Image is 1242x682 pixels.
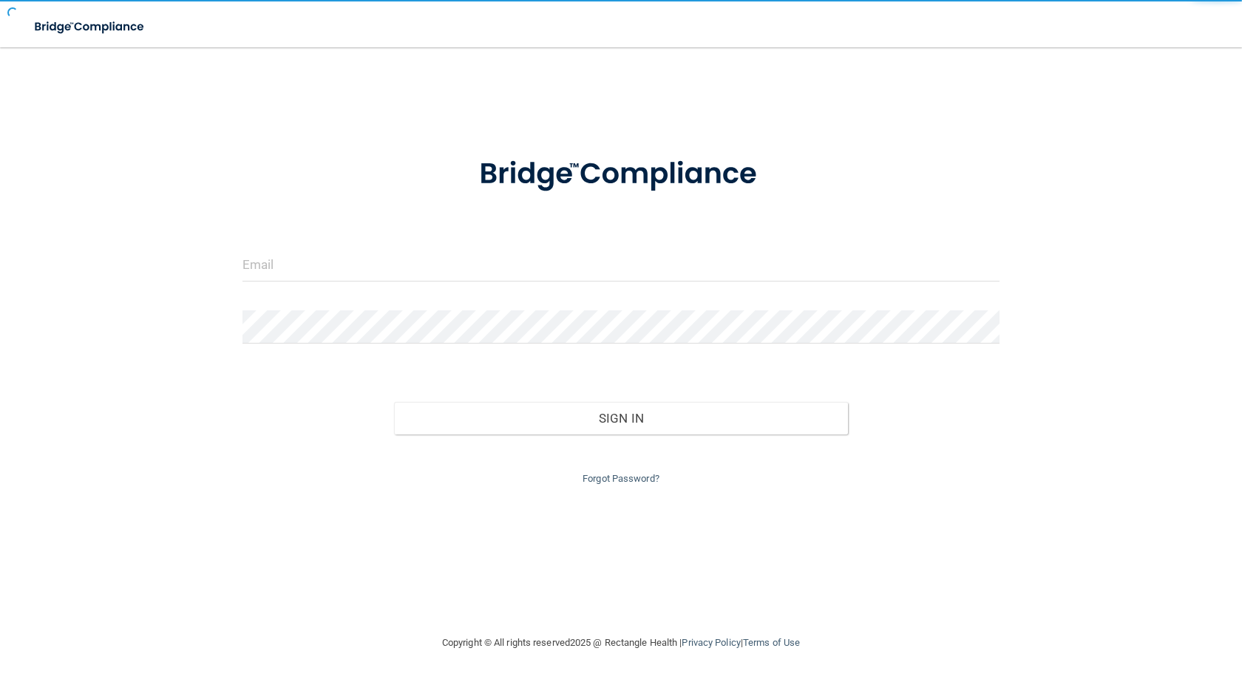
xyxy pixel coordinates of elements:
a: Terms of Use [743,637,800,648]
a: Forgot Password? [583,473,659,484]
div: Copyright © All rights reserved 2025 @ Rectangle Health | | [351,619,891,666]
img: bridge_compliance_login_screen.278c3ca4.svg [449,136,793,213]
a: Privacy Policy [682,637,740,648]
input: Email [242,248,1000,282]
img: bridge_compliance_login_screen.278c3ca4.svg [22,12,158,42]
button: Sign In [394,402,848,434]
